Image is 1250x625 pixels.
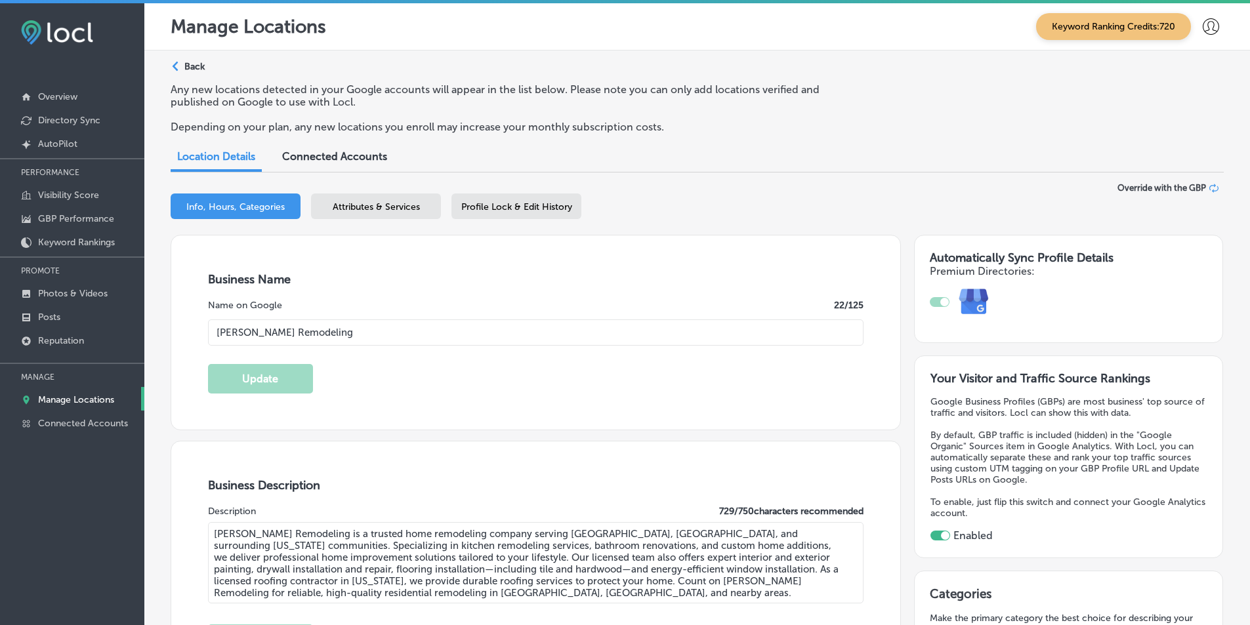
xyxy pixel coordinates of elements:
span: Connected Accounts [282,150,387,163]
h3: Categories [930,586,1207,606]
p: Keyword Rankings [38,237,115,248]
label: Enabled [953,529,993,542]
label: Name on Google [208,300,282,311]
textarea: [PERSON_NAME] Remodeling is a trusted home remodeling company serving [GEOGRAPHIC_DATA], [GEOGRAP... [208,522,864,603]
p: To enable, just flip this switch and connect your Google Analytics account. [930,496,1207,519]
span: Info, Hours, Categories [186,201,285,212]
p: Directory Sync [38,115,100,126]
p: Overview [38,91,77,102]
label: 22 /125 [834,300,864,311]
p: Manage Locations [171,16,326,37]
h3: Your Visitor and Traffic Source Rankings [930,371,1207,386]
p: Connected Accounts [38,418,128,429]
span: Keyword Ranking Credits: 720 [1036,13,1191,40]
p: Any new locations detected in your Google accounts will appear in the list below. Please note you... [171,83,855,108]
h3: Business Description [208,478,864,493]
p: Posts [38,312,60,323]
p: Google Business Profiles (GBPs) are most business' top source of traffic and visitors. Locl can s... [930,396,1207,418]
p: Reputation [38,335,84,346]
label: Description [208,506,256,517]
img: e7ababfa220611ac49bdb491a11684a6.png [949,277,999,327]
p: GBP Performance [38,213,114,224]
p: By default, GBP traffic is included (hidden) in the "Google Organic" Sources item in Google Analy... [930,430,1207,485]
span: Attributes & Services [333,201,420,212]
p: AutoPilot [38,138,77,150]
p: Back [184,61,205,72]
p: Visibility Score [38,190,99,201]
p: Depending on your plan, any new locations you enroll may increase your monthly subscription costs. [171,121,855,133]
h4: Premium Directories: [930,265,1207,277]
span: Location Details [177,150,255,163]
span: Override with the GBP [1117,183,1206,193]
h3: Business Name [208,272,864,287]
span: Profile Lock & Edit History [461,201,572,212]
p: Manage Locations [38,394,114,405]
h3: Automatically Sync Profile Details [930,251,1207,265]
p: Photos & Videos [38,288,108,299]
input: Enter Location Name [208,319,864,346]
label: 729 / 750 characters recommended [719,506,864,517]
img: fda3e92497d09a02dc62c9cd864e3231.png [21,20,93,45]
button: Update [208,364,313,393]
